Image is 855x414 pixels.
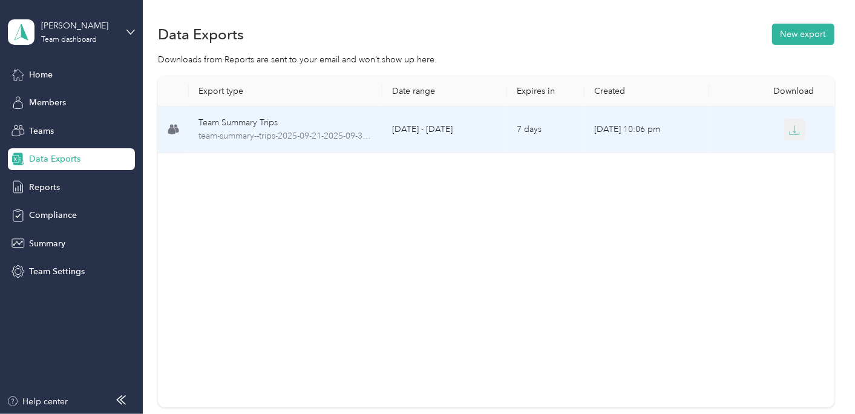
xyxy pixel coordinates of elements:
iframe: Everlance-gr Chat Button Frame [787,346,855,414]
div: Team Summary Trips [198,116,372,130]
span: Team Settings [29,265,85,278]
span: Home [29,68,53,81]
th: Created [585,76,709,107]
th: Export type [189,76,382,107]
td: [DATE] 10:06 pm [585,107,709,153]
h1: Data Exports [158,28,244,41]
td: 7 days [507,107,585,153]
th: Expires in [507,76,585,107]
span: Reports [29,181,60,194]
div: Team dashboard [41,36,97,44]
td: [DATE] - [DATE] [382,107,507,153]
span: Teams [29,125,54,137]
span: team-summary--trips-2025-09-21-2025-09-30.xlsx [198,130,372,143]
button: Help center [7,395,68,408]
div: [PERSON_NAME] [41,19,117,32]
span: Summary [29,237,65,250]
span: Members [29,96,66,109]
div: Download [719,86,824,96]
div: Downloads from Reports are sent to your email and won’t show up here. [158,53,834,66]
span: Compliance [29,209,77,222]
span: Data Exports [29,153,80,165]
th: Date range [382,76,507,107]
button: New export [772,24,834,45]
